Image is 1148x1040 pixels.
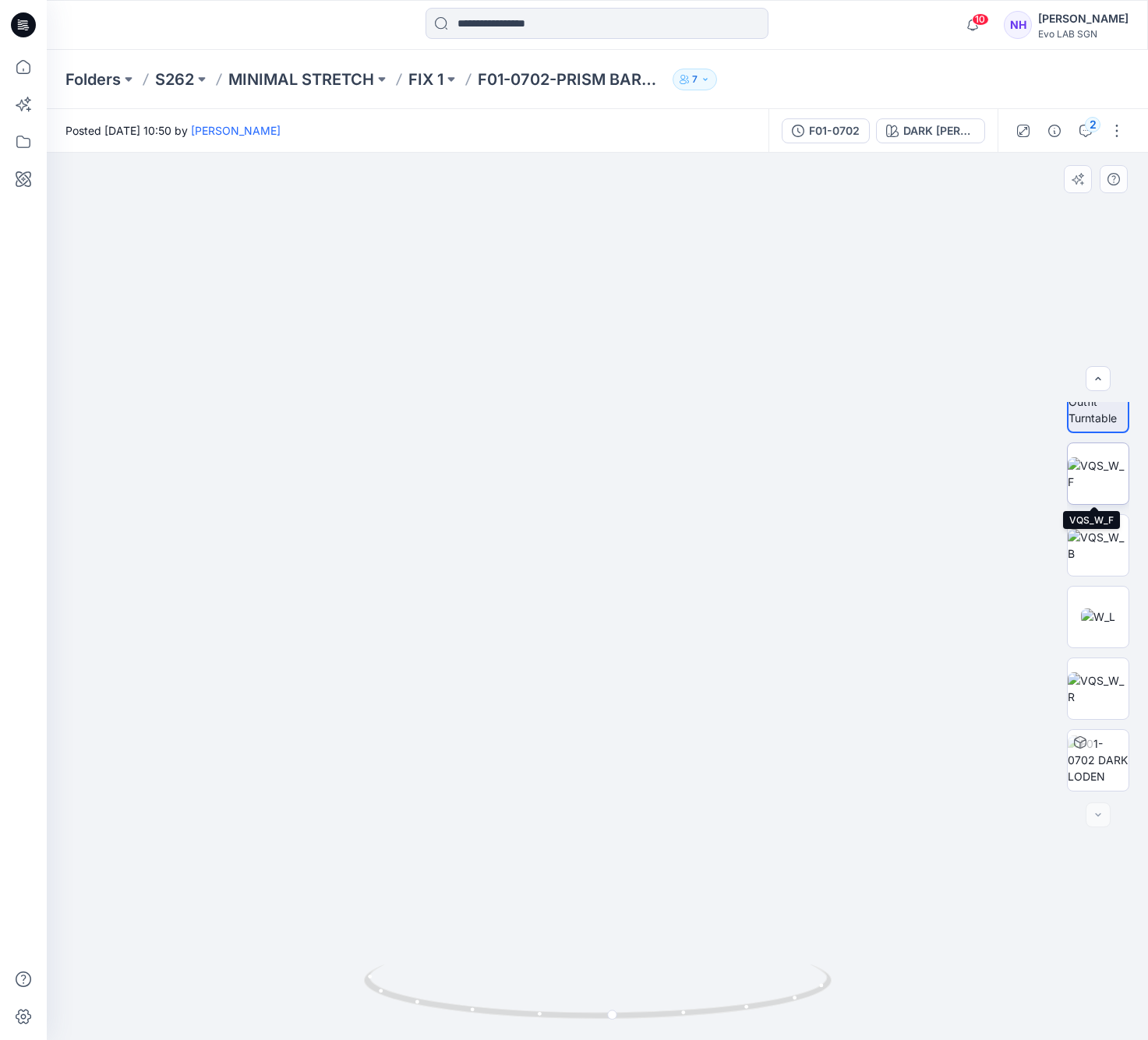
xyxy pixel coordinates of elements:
button: DARK [PERSON_NAME] [876,118,985,143]
img: VQS_W_B [1068,529,1129,562]
a: S262 [155,69,194,90]
a: Folders [65,69,121,90]
div: F01-0702 [809,122,860,139]
p: 7 [692,71,698,88]
img: BW M Outfit Turntable [1069,377,1128,426]
span: Posted [DATE] 10:50 by [65,122,281,139]
div: Evo LAB SGN [1038,28,1129,40]
span: 10 [972,13,989,26]
a: MINIMAL STRETCH [228,69,374,90]
div: 2 [1085,117,1100,132]
div: DARK [PERSON_NAME] [903,122,975,139]
a: FIX 1 [408,69,443,90]
img: W_L [1081,608,1115,625]
button: Details [1042,118,1067,143]
img: VQS_W_F [1068,457,1129,490]
img: F01-0702 DARK LODEN [1068,735,1129,784]
p: F01-0702-PRISM BARREL [478,69,666,90]
button: F01-0702 [782,118,870,143]
button: 2 [1073,118,1098,143]
div: [PERSON_NAME] [1038,9,1129,28]
img: VQS_W_R [1068,672,1129,705]
a: [PERSON_NAME] [191,124,281,137]
button: 7 [673,69,717,90]
div: NH [1004,11,1032,39]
